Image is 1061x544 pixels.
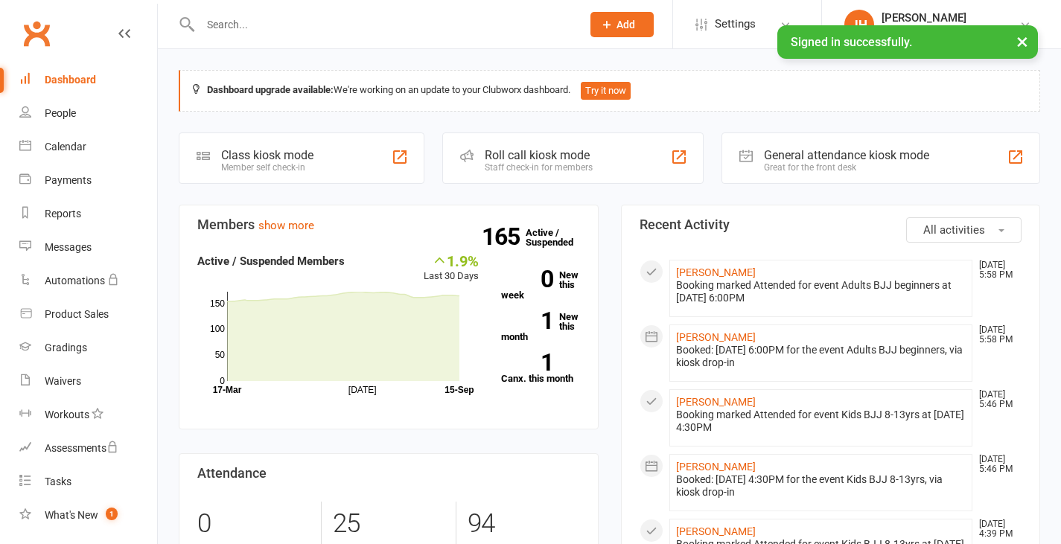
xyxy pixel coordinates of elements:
[424,252,479,269] div: 1.9%
[501,351,553,374] strong: 1
[19,231,157,264] a: Messages
[19,499,157,532] a: What's New1
[501,268,553,290] strong: 0
[19,365,157,398] a: Waivers
[19,97,157,130] a: People
[197,255,345,268] strong: Active / Suspended Members
[1009,25,1036,57] button: ×
[45,442,118,454] div: Assessments
[19,63,157,97] a: Dashboard
[616,19,635,31] span: Add
[501,353,580,383] a: 1Canx. this month
[882,11,1019,25] div: [PERSON_NAME]
[676,266,756,278] a: [PERSON_NAME]
[923,223,985,237] span: All activities
[424,252,479,284] div: Last 30 Days
[19,197,157,231] a: Reports
[676,525,756,537] a: [PERSON_NAME]
[501,312,580,342] a: 1New this month
[906,217,1022,243] button: All activities
[19,264,157,298] a: Automations
[19,164,157,197] a: Payments
[972,390,1021,409] time: [DATE] 5:46 PM
[45,174,92,186] div: Payments
[972,455,1021,474] time: [DATE] 5:46 PM
[791,35,912,49] span: Signed in successfully.
[45,409,89,420] div: Workouts
[197,466,580,481] h3: Attendance
[19,298,157,331] a: Product Sales
[482,225,526,248] strong: 165
[676,344,966,369] div: Booked: [DATE] 6:00PM for the event Adults BJJ beginners, via kiosk drop-in
[45,342,87,353] div: Gradings
[45,509,98,521] div: What's New
[45,308,109,320] div: Product Sales
[526,217,591,258] a: 165Active / Suspended
[45,141,86,153] div: Calendar
[715,7,756,41] span: Settings
[485,148,593,162] div: Roll call kiosk mode
[676,396,756,408] a: [PERSON_NAME]
[764,148,929,162] div: General attendance kiosk mode
[972,325,1021,345] time: [DATE] 5:58 PM
[19,130,157,164] a: Calendar
[179,70,1040,112] div: We're working on an update to your Clubworx dashboard.
[501,310,553,332] strong: 1
[590,12,654,37] button: Add
[972,260,1021,280] time: [DATE] 5:58 PM
[45,107,76,119] div: People
[972,519,1021,539] time: [DATE] 4:39 PM
[106,508,118,520] span: 1
[19,465,157,499] a: Tasks
[844,10,874,39] div: JH
[764,162,929,173] div: Great for the front desk
[45,275,105,287] div: Automations
[197,217,580,232] h3: Members
[676,473,966,499] div: Booked: [DATE] 4:30PM for the event Kids BJJ 8-13yrs, via kiosk drop-in
[207,84,334,95] strong: Dashboard upgrade available:
[45,476,71,487] div: Tasks
[45,208,81,220] div: Reports
[19,331,157,365] a: Gradings
[676,331,756,343] a: [PERSON_NAME]
[258,219,314,232] a: show more
[45,241,92,253] div: Messages
[19,432,157,465] a: Assessments
[676,279,966,304] div: Booking marked Attended for event Adults BJJ beginners at [DATE] 6:00PM
[882,25,1019,38] div: Matraville Martial Arts Pty Ltd
[640,217,1022,232] h3: Recent Activity
[45,375,81,387] div: Waivers
[19,398,157,432] a: Workouts
[676,409,966,434] div: Booking marked Attended for event Kids BJJ 8-13yrs at [DATE] 4:30PM
[45,74,96,86] div: Dashboard
[221,162,313,173] div: Member self check-in
[18,15,55,52] a: Clubworx
[581,82,631,100] button: Try it now
[221,148,313,162] div: Class kiosk mode
[676,461,756,473] a: [PERSON_NAME]
[485,162,593,173] div: Staff check-in for members
[196,14,571,35] input: Search...
[501,270,580,300] a: 0New this week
